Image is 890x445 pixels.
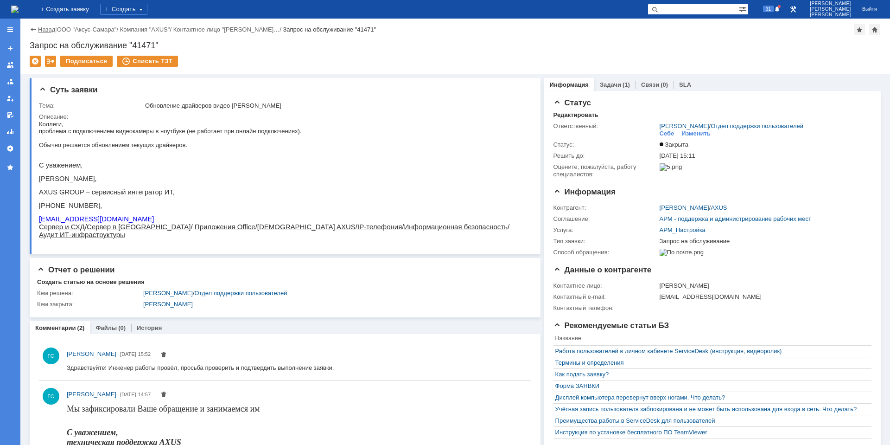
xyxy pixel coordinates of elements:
div: Способ обращения: [553,249,658,256]
div: | [55,26,57,32]
span: Статус [553,98,591,107]
div: Удалить [30,56,41,67]
div: Обновление драйверов видео [PERSON_NAME] [145,102,526,110]
a: Задачи [600,81,621,88]
div: / [660,123,803,130]
a: [PERSON_NAME] [660,123,709,129]
span: Данные о контрагенте [553,265,652,274]
img: logo [11,6,19,13]
a: ООО "Аксус-Самара" [57,26,117,33]
span: [PERSON_NAME] [810,12,851,18]
span: Удалить [160,352,167,359]
a: Отдел поддержки пользователей [195,290,287,297]
span: [DATE] 15:11 [660,152,695,159]
a: АРМ_Настройка [660,226,706,233]
a: IP-телефония [318,102,363,110]
div: / [660,204,727,212]
a: Преимущества работы в ServiceDesk для пользователей [555,417,865,425]
div: (0) [118,324,126,331]
div: / [143,290,526,297]
a: Перейти на домашнюю страницу [11,6,19,13]
img: По почте.png [660,249,704,256]
span: / [317,102,318,110]
th: Название [553,333,867,346]
span: / [469,102,470,110]
a: Файлы [95,324,117,331]
a: Приложения Office [156,102,216,110]
div: Oцените, пожалуйста, работу специалистов: [553,163,658,178]
span: / [216,102,218,110]
span: Удалить [160,392,167,399]
span: Отчет о решении [37,265,114,274]
div: Тип заявки: [553,238,658,245]
div: Работа пользователей в личном кабинете ServiceDesk (инструкция, видеоролик) [555,348,865,355]
span: / [363,102,365,110]
div: [PERSON_NAME] [660,282,867,290]
span: 31 [763,6,774,12]
div: Соглашение: [553,215,658,223]
a: Термины и определения [555,359,865,367]
a: Сервер в [GEOGRAPHIC_DATA] [48,102,152,110]
span: / [46,102,48,110]
div: Изменить [681,130,711,137]
span: Расширенный поиск [739,4,748,13]
a: Информация [550,81,589,88]
a: Назад [38,26,55,33]
span: Закрыта [660,141,688,148]
a: Создать заявку [3,41,18,56]
div: (0) [661,81,668,88]
div: Создать [100,4,147,15]
a: Настройки [3,141,18,156]
span: Информация [553,187,616,196]
a: [PERSON_NAME] [143,301,193,308]
div: / [57,26,120,33]
div: Статус: [553,141,658,148]
a: [PERSON_NAME] [67,349,116,359]
div: Создать статью на основе решения [37,278,145,286]
div: Тема: [39,102,143,110]
div: Решить до: [553,152,658,160]
div: / [173,26,283,33]
a: Заявки в моей ответственности [3,74,18,89]
img: 5.png [660,163,682,171]
span: 15:52 [138,351,151,357]
a: Мои заявки [3,91,18,106]
a: AXUS [711,204,727,211]
span: [DATE] [120,392,136,397]
div: Инструкция по установке бесплатного ПО TeamViewer [555,429,865,436]
a: АРМ - поддержка и администрирование рабочих мест [660,215,811,222]
div: (1) [623,81,630,88]
div: Кем закрыта: [37,301,141,308]
span: / [152,102,156,110]
div: Контактное лицо: [553,282,658,290]
div: Запрос на обслуживание "41471" [30,41,881,50]
div: Добавить в избранное [854,24,865,35]
div: Себе [660,130,674,137]
span: [PERSON_NAME] [67,350,116,357]
a: Контактное лицо "[PERSON_NAME]… [173,26,280,33]
div: Описание: [39,113,528,121]
a: Как подать заявку? [555,371,865,378]
span: [PERSON_NAME] [810,6,851,12]
a: Связи [641,81,659,88]
div: Контрагент: [553,204,658,212]
span: Рекомендуемые статьи БЗ [553,321,669,330]
div: Работа с массовостью [45,56,56,67]
div: Ответственный: [553,123,658,130]
div: Контактный e-mail: [553,293,658,301]
a: Форма ЗАЯВКИ [555,382,865,390]
a: Отчеты [3,124,18,139]
a: Отдел поддержки пользователей [711,123,803,129]
div: (2) [77,324,85,331]
a: Комментарии [35,324,76,331]
a: Дисплей компьютера перевернут вверх ногами. Что делать? [555,394,865,401]
a: История [137,324,162,331]
div: Контактный телефон: [553,304,658,312]
a: Информационная безопасность [365,102,469,110]
a: Компания "AXUS" [120,26,170,33]
a: [DEMOGRAPHIC_DATA] AXUS [218,102,317,110]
